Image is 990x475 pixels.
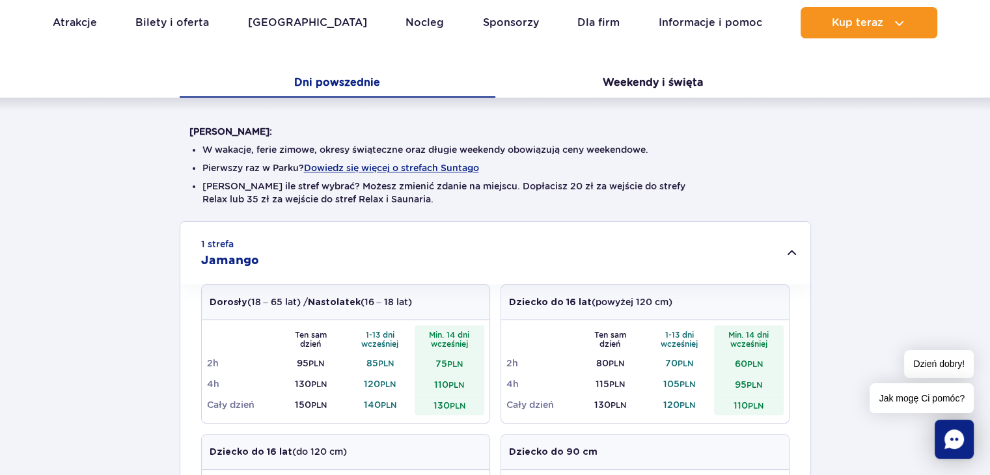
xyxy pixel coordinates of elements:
small: PLN [448,380,464,390]
div: Chat [935,420,974,459]
td: Cały dzień [506,394,576,415]
td: 110 [714,394,784,415]
p: (powyżej 120 cm) [509,295,672,309]
small: PLN [680,379,695,389]
p: (do 120 cm) [210,445,347,459]
td: 2h [506,353,576,373]
li: [PERSON_NAME] ile stref wybrać? Możesz zmienić zdanie na miejscu. Dopłacisz 20 zł za wejście do s... [202,180,788,206]
span: Jak mogę Ci pomóc? [870,383,974,413]
small: PLN [680,400,695,410]
td: 120 [645,394,715,415]
td: 150 [276,394,346,415]
span: Kup teraz [832,17,883,29]
td: 115 [575,373,645,394]
small: PLN [381,400,396,410]
small: PLN [447,359,463,369]
strong: Nastolatek [308,298,361,307]
td: 70 [645,353,715,373]
strong: [PERSON_NAME]: [189,126,272,137]
td: 105 [645,373,715,394]
small: PLN [747,359,763,369]
small: PLN [311,379,327,389]
small: PLN [378,359,394,368]
li: W wakacje, ferie zimowe, okresy świąteczne oraz długie weekendy obowiązują ceny weekendowe. [202,143,788,156]
small: PLN [609,359,624,368]
td: 80 [575,353,645,373]
td: 2h [207,353,277,373]
small: PLN [748,401,763,411]
td: 95 [714,373,784,394]
th: Min. 14 dni wcześniej [415,325,484,353]
a: Bilety i oferta [135,7,209,38]
td: Cały dzień [207,394,277,415]
td: 130 [415,394,484,415]
small: PLN [609,379,625,389]
a: [GEOGRAPHIC_DATA] [248,7,367,38]
td: 95 [276,353,346,373]
th: 1-13 dni wcześniej [346,325,415,353]
td: 130 [276,373,346,394]
td: 60 [714,353,784,373]
small: 1 strefa [201,238,234,251]
button: Weekendy i święta [495,70,811,98]
span: Dzień dobry! [904,350,974,378]
small: PLN [450,401,465,411]
small: PLN [311,400,327,410]
p: (18 – 65 lat) / (16 – 18 lat) [210,295,412,309]
strong: Dorosły [210,298,247,307]
h2: Jamango [201,253,259,269]
td: 85 [346,353,415,373]
td: 4h [207,373,277,394]
td: 110 [415,373,484,394]
button: Kup teraz [801,7,937,38]
strong: Dziecko do 16 lat [210,448,292,457]
strong: Dziecko do 16 lat [509,298,592,307]
td: 4h [506,373,576,394]
a: Atrakcje [53,7,97,38]
button: Dni powszednie [180,70,495,98]
th: Ten sam dzień [276,325,346,353]
td: 75 [415,353,484,373]
small: PLN [380,379,396,389]
a: Informacje i pomoc [659,7,762,38]
td: 120 [346,373,415,394]
small: PLN [611,400,626,410]
td: 130 [575,394,645,415]
a: Dla firm [577,7,620,38]
small: PLN [747,380,762,390]
strong: Dziecko do 90 cm [509,448,598,457]
small: PLN [309,359,324,368]
th: Min. 14 dni wcześniej [714,325,784,353]
td: 140 [346,394,415,415]
button: Dowiedz się więcej o strefach Suntago [304,163,479,173]
th: 1-13 dni wcześniej [645,325,715,353]
a: Nocleg [406,7,444,38]
small: PLN [678,359,693,368]
a: Sponsorzy [483,7,539,38]
li: Pierwszy raz w Parku? [202,161,788,174]
th: Ten sam dzień [575,325,645,353]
